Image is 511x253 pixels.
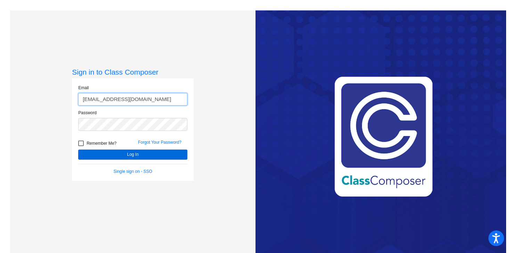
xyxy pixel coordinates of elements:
[87,139,116,147] span: Remember Me?
[72,68,194,76] h3: Sign in to Class Composer
[138,140,181,145] a: Forgot Your Password?
[114,169,152,174] a: Single sign on - SSO
[78,110,97,116] label: Password
[78,150,187,160] button: Log In
[78,85,89,91] label: Email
